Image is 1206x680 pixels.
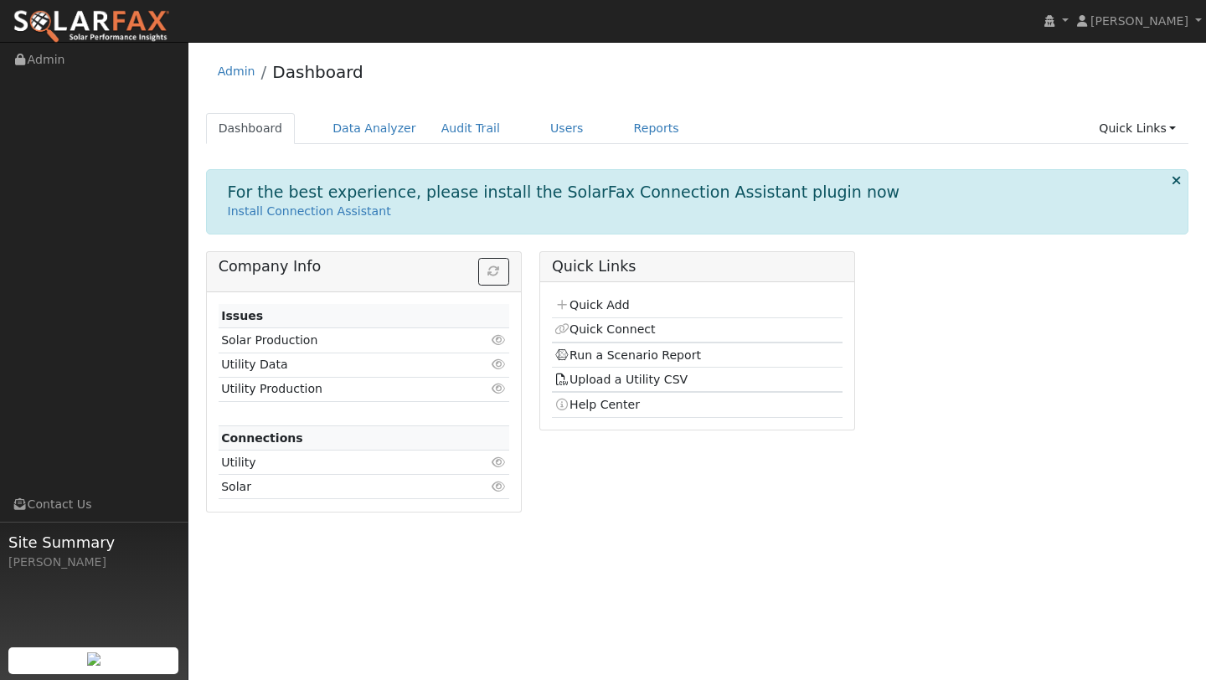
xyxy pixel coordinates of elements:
i: Click to view [492,456,507,468]
i: Click to view [492,358,507,370]
td: Solar Production [219,328,462,353]
img: SolarFax [13,9,170,44]
a: Upload a Utility CSV [554,373,688,386]
td: Utility Data [219,353,462,377]
h1: For the best experience, please install the SolarFax Connection Assistant plugin now [228,183,900,202]
i: Click to view [492,334,507,346]
h5: Company Info [219,258,509,276]
h5: Quick Links [552,258,843,276]
a: Quick Add [554,298,629,312]
a: Admin [218,64,255,78]
td: Utility Production [219,377,462,401]
strong: Issues [221,309,263,322]
i: Click to view [492,383,507,394]
a: Quick Connect [554,322,655,336]
a: Help Center [554,398,640,411]
i: Click to view [492,481,507,492]
a: Run a Scenario Report [554,348,701,362]
a: Reports [621,113,692,144]
strong: Connections [221,431,303,445]
td: Solar [219,475,462,499]
a: Data Analyzer [320,113,429,144]
a: Quick Links [1086,113,1188,144]
a: Users [538,113,596,144]
td: Utility [219,451,462,475]
a: Dashboard [206,113,296,144]
a: Audit Trail [429,113,513,144]
span: [PERSON_NAME] [1090,14,1188,28]
span: Site Summary [8,531,179,554]
a: Dashboard [272,62,363,82]
img: retrieve [87,652,100,666]
div: [PERSON_NAME] [8,554,179,571]
a: Install Connection Assistant [228,204,391,218]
